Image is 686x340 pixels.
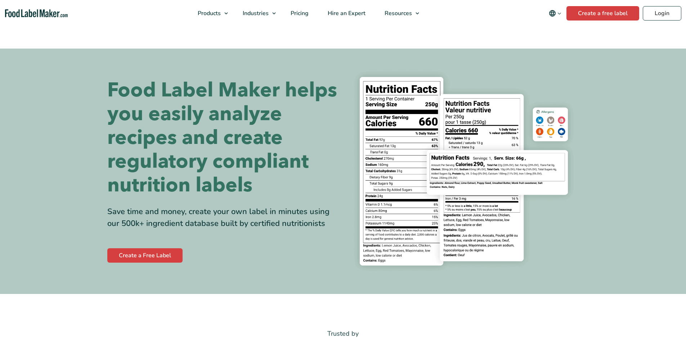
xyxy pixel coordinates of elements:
span: Resources [382,9,413,17]
a: Login [643,6,681,21]
button: Change language [544,6,566,21]
a: Create a free label [566,6,639,21]
h1: Food Label Maker helps you easily analyze recipes and create regulatory compliant nutrition labels [107,78,338,197]
span: Pricing [288,9,309,17]
span: Industries [241,9,269,17]
div: Save time and money, create your own label in minutes using our 500k+ ingredient database built b... [107,206,338,230]
a: Food Label Maker homepage [5,9,68,18]
p: Trusted by [107,328,579,339]
a: Create a Free Label [107,248,183,263]
span: Hire an Expert [326,9,366,17]
span: Products [196,9,221,17]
